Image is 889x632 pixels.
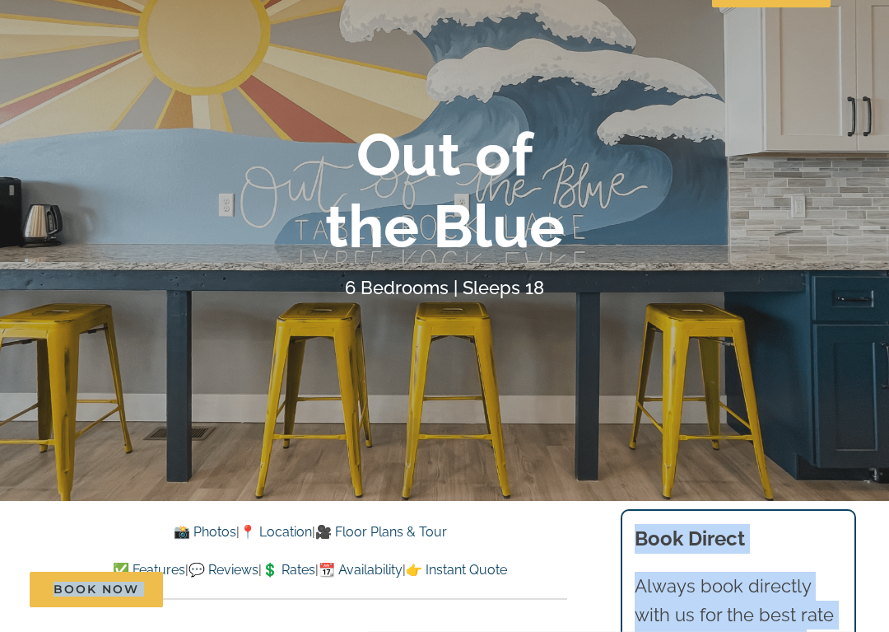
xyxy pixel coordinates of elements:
[30,572,163,607] a: Book Now
[406,562,507,578] a: 👉 Instant Quote
[315,524,447,540] a: 🎥 Floor Plans & Tour
[54,559,567,581] p: | | | |
[174,524,236,540] a: 📸 Photos
[262,562,315,578] a: 💲 Rates
[54,522,567,543] p: | |
[189,562,258,578] a: 💬 Reviews
[54,583,139,597] span: Book Now
[635,527,745,550] b: Book Direct
[345,277,544,298] h4: 6 Bedrooms | Sleeps 18
[325,119,565,260] b: Out of the Blue
[113,562,185,578] a: ✅ Features
[319,562,403,578] a: 📆 Availability
[240,524,312,540] a: 📍 Location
